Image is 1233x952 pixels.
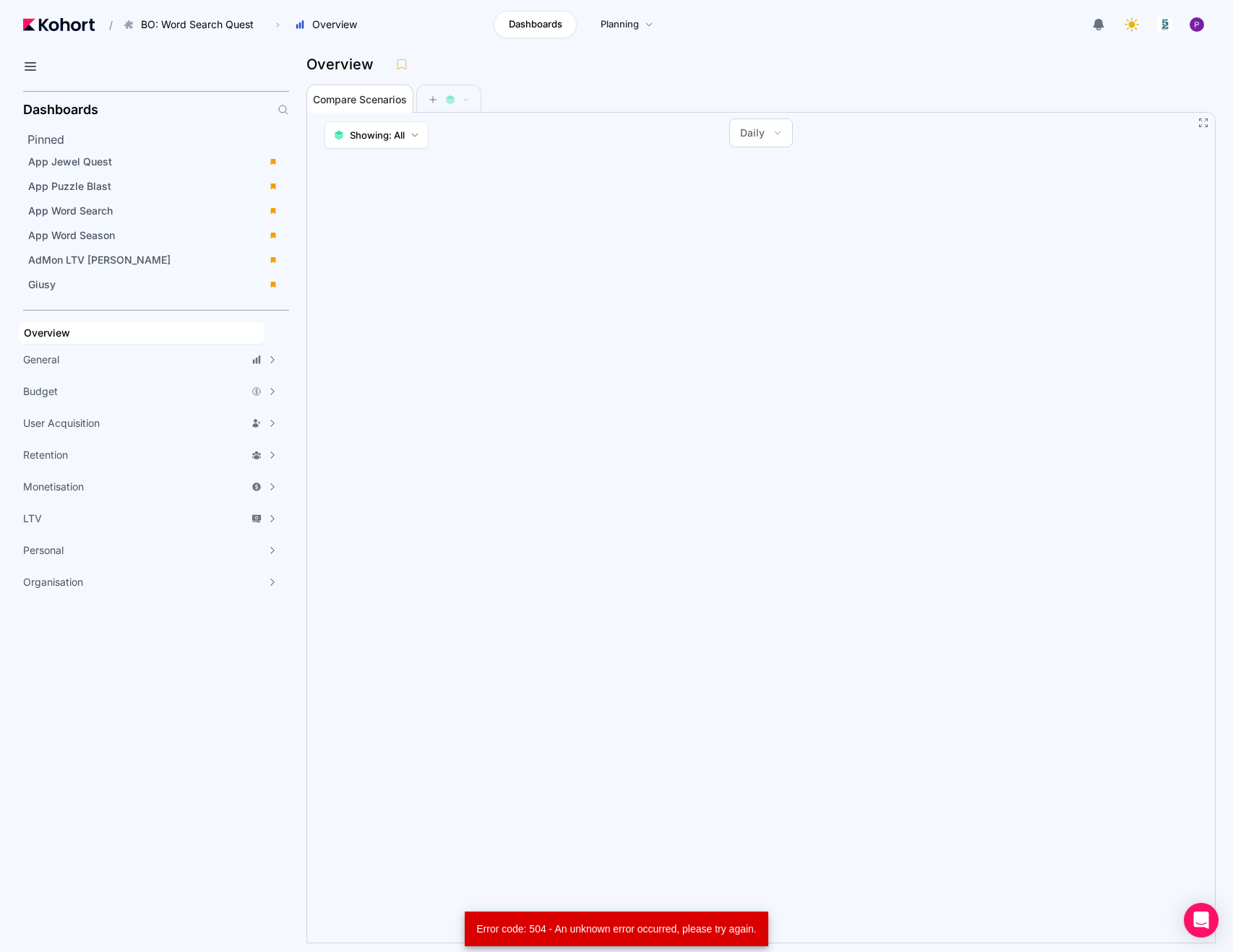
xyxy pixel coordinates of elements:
[19,322,265,344] a: Overview
[23,384,58,399] span: Budget
[1184,903,1219,938] div: Open Intercom Messenger
[23,249,285,271] a: AdMon LTV [PERSON_NAME]
[287,12,372,37] button: Overview
[509,17,562,32] span: Dashboards
[23,480,84,494] span: Monetisation
[28,180,111,192] span: App Puzzle Blast
[23,448,68,462] span: Retention
[494,11,577,38] a: Dashboards
[24,326,70,339] span: Overview
[98,17,113,33] span: /
[23,274,285,295] a: Giusy
[23,575,83,589] span: Organisation
[23,200,285,222] a: App Word Search
[465,912,762,946] div: Error code: 504 - An unknown error occurred, please try again.
[141,17,254,32] span: BO: Word Search Quest
[585,11,669,38] a: Planning
[1198,117,1209,129] button: Fullscreen
[27,131,289,148] h2: Pinned
[23,416,100,430] span: User Acquisition
[28,254,171,266] span: AdMon LTV [PERSON_NAME]
[23,18,95,31] img: Kohort logo
[116,12,269,37] button: BO: Word Search Quest
[312,17,357,32] span: Overview
[23,352,59,367] span: General
[28,155,112,168] span: App Jewel Quest
[23,103,98,116] h2: Dashboards
[1158,17,1172,32] img: logo_logo_images_1_20240607072359498299_20240828135028712857.jpeg
[23,225,285,246] a: App Word Season
[28,278,56,290] span: Giusy
[273,19,283,30] span: ›
[28,204,113,217] span: App Word Search
[23,511,42,526] span: LTV
[740,126,765,140] span: Daily
[306,57,382,72] h3: Overview
[23,543,64,558] span: Personal
[23,151,285,173] a: App Jewel Quest
[350,128,405,142] span: Showing: All
[730,119,792,147] button: Daily
[601,17,639,32] span: Planning
[23,176,285,197] a: App Puzzle Blast
[325,121,429,149] button: Showing: All
[28,229,115,241] span: App Word Season
[313,95,407,105] span: Compare Scenarios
